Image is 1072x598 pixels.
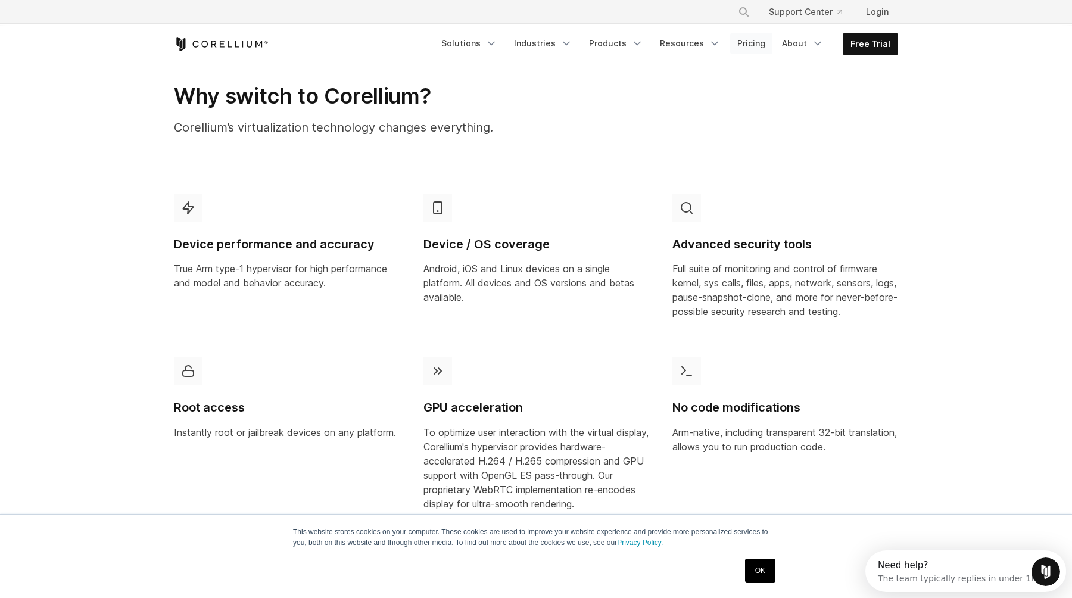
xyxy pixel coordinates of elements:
[13,20,171,32] div: The team typically replies in under 1h
[759,1,852,23] a: Support Center
[672,425,898,454] p: Arm-native, including transparent 32-bit translation, allows you to run production code.
[174,83,649,109] h2: Why switch to Corellium?
[724,1,898,23] div: Navigation Menu
[423,261,649,304] p: Android, iOS and Linux devices on a single platform. All devices and OS versions and betas availa...
[434,33,504,54] a: Solutions
[423,236,649,253] h4: Device / OS coverage
[745,559,775,583] a: OK
[5,5,206,38] div: Open Intercom Messenger
[434,33,898,55] div: Navigation Menu
[733,1,755,23] button: Search
[1032,557,1060,586] iframe: Intercom live chat
[174,261,400,290] p: True Arm type-1 hypervisor for high performance and model and behavior accuracy.
[13,10,171,20] div: Need help?
[865,550,1066,592] iframe: Intercom live chat discovery launcher
[507,33,579,54] a: Industries
[174,425,400,440] p: Instantly root or jailbreak devices on any platform.
[174,119,649,136] p: Corellium’s virtualization technology changes everything.
[653,33,728,54] a: Resources
[775,33,831,54] a: About
[293,527,779,548] p: This website stores cookies on your computer. These cookies are used to improve your website expe...
[174,236,400,253] h4: Device performance and accuracy
[174,400,400,416] h4: Root access
[423,400,649,416] h4: GPU acceleration
[672,400,898,416] h4: No code modifications
[843,33,898,55] a: Free Trial
[174,37,269,51] a: Corellium Home
[672,261,898,319] p: Full suite of monitoring and control of firmware kernel, sys calls, files, apps, network, sensors...
[672,236,898,253] h4: Advanced security tools
[730,33,772,54] a: Pricing
[423,425,649,511] p: To optimize user interaction with the virtual display, Corellium's hypervisor provides hardware-a...
[582,33,650,54] a: Products
[856,1,898,23] a: Login
[617,538,663,547] a: Privacy Policy.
